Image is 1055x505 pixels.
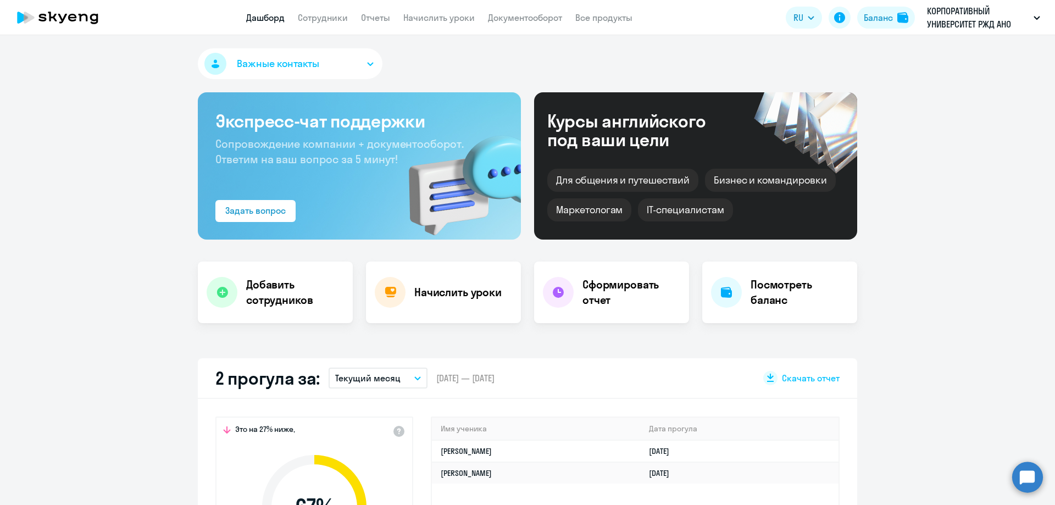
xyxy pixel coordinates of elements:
a: [PERSON_NAME] [441,446,492,456]
h4: Добавить сотрудников [246,277,344,308]
a: Начислить уроки [403,12,475,23]
div: Задать вопрос [225,204,286,217]
img: bg-img [393,116,521,240]
p: КОРПОРАТИВНЫЙ УНИВЕРСИТЕТ РЖД АНО ДПО, RZD (РЖД)/ Российские железные дороги ООО_ KAM [927,4,1029,31]
h3: Экспресс-чат поддержки [215,110,503,132]
button: Текущий месяц [329,368,427,389]
span: Это на 27% ниже, [235,424,295,437]
a: Документооборот [488,12,562,23]
h4: Сформировать отчет [582,277,680,308]
a: Отчеты [361,12,390,23]
button: RU [786,7,822,29]
a: Все продукты [575,12,632,23]
h4: Начислить уроки [414,285,502,300]
p: Текущий месяц [335,371,401,385]
a: [DATE] [649,468,678,478]
a: Сотрудники [298,12,348,23]
a: Дашборд [246,12,285,23]
img: balance [897,12,908,23]
span: Сопровождение компании + документооборот. Ответим на ваш вопрос за 5 минут! [215,137,464,166]
span: [DATE] — [DATE] [436,372,495,384]
a: [PERSON_NAME] [441,468,492,478]
button: Важные контакты [198,48,382,79]
span: RU [793,11,803,24]
h2: 2 прогула за: [215,367,320,389]
span: Важные контакты [237,57,319,71]
th: Имя ученика [432,418,640,440]
button: Задать вопрос [215,200,296,222]
button: КОРПОРАТИВНЫЙ УНИВЕРСИТЕТ РЖД АНО ДПО, RZD (РЖД)/ Российские железные дороги ООО_ KAM [921,4,1046,31]
span: Скачать отчет [782,372,840,384]
h4: Посмотреть баланс [751,277,848,308]
div: Баланс [864,11,893,24]
th: Дата прогула [640,418,839,440]
div: Курсы английского под ваши цели [547,112,735,149]
div: Маркетологам [547,198,631,221]
div: IT-специалистам [638,198,732,221]
button: Балансbalance [857,7,915,29]
a: [DATE] [649,446,678,456]
div: Для общения и путешествий [547,169,698,192]
div: Бизнес и командировки [705,169,836,192]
